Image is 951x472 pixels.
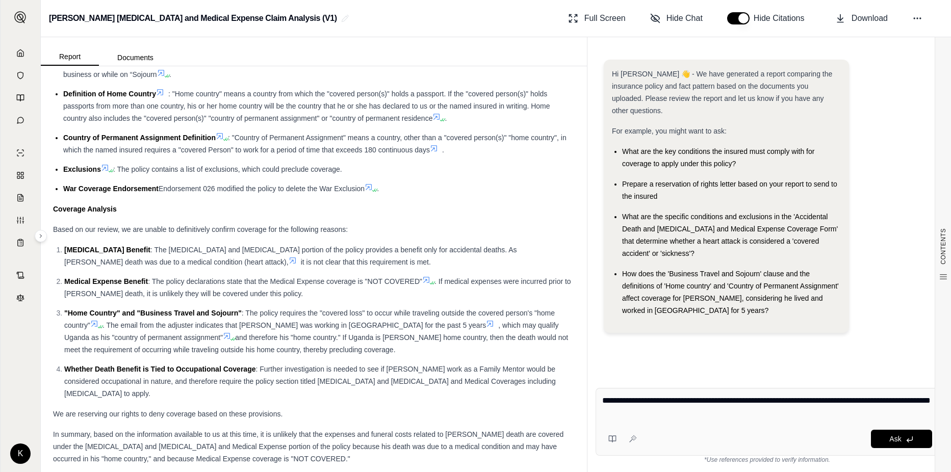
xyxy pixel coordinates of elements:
[754,12,811,24] span: Hide Citations
[7,287,34,308] a: Legal Search Engine
[280,58,414,66] span: ; on business travel for the named insured
[646,8,707,29] button: Hide Chat
[7,143,34,163] a: Single Policy
[64,309,555,329] span: : The policy requires the "covered loss" to occur while traveling outside the covered person's "h...
[7,188,34,208] a: Claim Coverage
[53,205,117,213] strong: Coverage Analysis
[63,90,156,98] span: Definition of Home Country
[35,230,47,242] button: Expand sidebar
[871,430,932,448] button: Ask
[64,277,571,298] span: . If medical expenses were incurred prior to [PERSON_NAME] death, it is unlikely they will be cov...
[622,147,814,168] span: What are the key conditions the insured must comply with for coverage to apply under this policy?
[64,333,568,354] span: and therefore his "home country." If Uganda is [PERSON_NAME] home country, then the death would n...
[939,228,947,265] span: CONTENTS
[64,365,556,398] span: : Further investigation is needed to see if [PERSON_NAME] work as a Family Mentor would be consid...
[10,443,31,464] div: K
[7,165,34,186] a: Policy Comparisons
[63,185,159,193] span: War Coverage Endorsement
[64,309,242,317] span: "Home Country" and "Business Travel and Sojourn"
[63,58,558,78] span: ; and in the course of the named insured’s business or while on “Sojourn
[64,246,517,266] span: : The [MEDICAL_DATA] and [MEDICAL_DATA] portion of the policy provides a benefit only for acciden...
[53,410,282,418] span: We are reserving our rights to deny coverage based on these provisions.
[102,321,486,329] span: . The email from the adjuster indicates that [PERSON_NAME] was working in [GEOGRAPHIC_DATA] for t...
[666,12,703,24] span: Hide Chat
[63,134,216,142] span: Country of Permanent Assignment Definition
[159,185,365,193] span: Endorsement 026 modified the policy to delete the War Exclusion
[64,365,255,373] span: Whether Death Benefit is Tied to Occupational Coverage
[612,127,727,135] span: For example, you might want to ask:
[301,258,431,266] span: it is not clear that this requirement is met.
[63,46,568,66] span: ; up to the Maximum Period of Coverage for any one “Trip” shown in the Schedule of Benefits
[64,321,559,342] span: , which may qualify Uganda as his "country of permanent assignment"
[7,232,34,253] a: Coverage Table
[64,277,148,285] span: Medical Expense Benefit
[445,114,447,122] span: .
[10,7,31,28] button: Expand sidebar
[564,8,630,29] button: Full Screen
[63,165,101,173] span: Exclusions
[64,246,150,254] span: [MEDICAL_DATA] Benefit
[99,49,172,66] button: Documents
[7,210,34,230] a: Custom Report
[622,213,838,257] span: What are the specific conditions and exclusions in the 'Accidental Death and [MEDICAL_DATA] and M...
[584,12,626,24] span: Full Screen
[622,180,837,200] span: Prepare a reservation of rights letter based on your report to send to the insured
[7,110,34,130] a: Chat
[41,48,99,66] button: Report
[7,65,34,86] a: Documents Vault
[852,12,888,24] span: Download
[14,11,27,23] img: Expand sidebar
[63,90,550,122] span: : "Home country" means a country from which the "covered person(s)" holds a passport. If the "cov...
[612,70,832,115] span: Hi [PERSON_NAME] 👋 - We have generated a report comparing the insurance policy and fact pattern b...
[622,270,839,314] span: How does the 'Business Travel and Sojourn' clause and the definitions of 'Home country' and 'Coun...
[377,185,379,193] span: .
[7,88,34,108] a: Prompt Library
[831,8,892,29] button: Download
[169,70,171,78] span: .
[53,430,563,463] span: In summary, based on the information available to us at this time, it is unlikely that the expens...
[113,165,342,173] span: : The policy contains a list of exclusions, which could preclude coverage.
[63,134,567,154] span: : "Country of Permanent Assignment" means a country, other than a "covered person(s)" "home count...
[442,146,444,154] span: .
[596,456,939,464] div: *Use references provided to verify information.
[7,43,34,63] a: Home
[7,265,34,285] a: Contract Analysis
[49,9,337,28] h2: [PERSON_NAME] [MEDICAL_DATA] and Medical Expense Claim Analysis (V1)
[889,435,901,443] span: Ask
[148,277,422,285] span: : The policy declarations state that the Medical Expense coverage is "NOT COVERED"
[53,225,348,233] span: Based on our review, we are unable to definitively confirm coverage for the following reasons:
